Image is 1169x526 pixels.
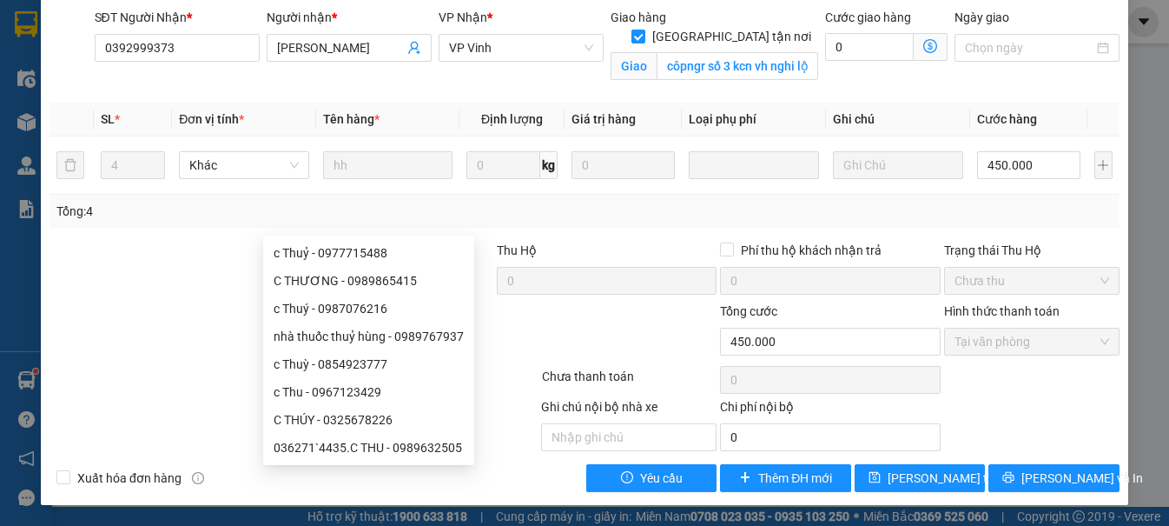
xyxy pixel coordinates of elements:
span: Đơn vị tính [179,112,244,126]
span: Xuất hóa đơn hàng [70,469,188,488]
input: Ngày giao [965,38,1093,57]
div: c Thu - 0967123429 [274,383,464,402]
div: 036271`4435.C THU - 0989632505 [274,438,464,457]
div: c Thuỷ - 0977715488 [274,243,464,263]
div: c Thuỳ - 0854923777 [263,350,474,378]
button: printer[PERSON_NAME] và In [988,464,1119,492]
div: C THƯƠNG - 0989865415 [274,271,464,290]
span: Khác [189,152,299,178]
img: logo.jpg [22,22,109,109]
span: Chưa thu [954,268,1109,294]
input: VD: Bàn, Ghế [323,151,453,179]
span: Thu Hộ [497,243,537,257]
label: Cước giao hàng [825,10,911,24]
input: Cước giao hàng [825,33,914,61]
span: dollar-circle [923,39,937,53]
div: nhà thuốc thuỷ hùng - 0989767937 [263,323,474,350]
label: Ngày giao [954,10,1009,24]
div: c Thuỷ - 0977715488 [263,239,474,267]
span: exclamation-circle [621,471,633,485]
span: Giao hàng [611,10,666,24]
div: Chưa thanh toán [540,367,719,397]
span: Định lượng [481,112,543,126]
span: VP Vinh [449,35,593,61]
span: plus [739,471,751,485]
th: Loại phụ phí [682,103,826,136]
div: C THƯƠNG - 0989865415 [263,267,474,295]
div: Người nhận [267,8,432,27]
div: c Thuý - 0987076216 [263,295,474,323]
span: Tổng cước [720,304,777,318]
span: kg [540,151,558,179]
div: Tổng: 4 [56,202,452,221]
div: C THÚY - 0325678226 [274,410,464,429]
span: Yêu cầu [640,469,683,488]
div: c Thuỳ - 0854923777 [274,355,464,374]
b: GỬI : VP Giải Phóng [22,126,234,155]
button: save[PERSON_NAME] thay đổi [855,464,985,492]
div: c Thu - 0967123429 [263,378,474,406]
span: info-circle [192,472,204,484]
button: delete [56,151,84,179]
li: [PERSON_NAME], [PERSON_NAME] [162,43,726,64]
span: Phí thu hộ khách nhận trả [734,241,888,260]
input: Ghi Chú [833,151,963,179]
input: 0 [571,151,676,179]
span: Giá trị hàng [571,112,636,126]
div: Chi phí nội bộ [720,397,940,423]
div: nhà thuốc thuỷ hùng - 0989767937 [274,327,464,346]
span: save [868,471,881,485]
div: 036271`4435.C THU - 0989632505 [263,434,474,462]
button: exclamation-circleYêu cầu [586,464,717,492]
div: c Thuý - 0987076216 [274,299,464,318]
span: VP Nhận [439,10,487,24]
input: Giao tận nơi [657,52,819,80]
span: SL [101,112,115,126]
span: [PERSON_NAME] thay đổi [888,469,1027,488]
li: Hotline: 02386655777, 02462925925, 0944789456 [162,64,726,86]
div: C THÚY - 0325678226 [263,406,474,434]
span: Tại văn phòng [954,329,1109,355]
span: user-add [407,41,421,55]
div: Ghi chú nội bộ nhà xe [541,397,717,423]
input: Nhập ghi chú [541,423,717,451]
span: Giao [611,52,657,80]
span: Thêm ĐH mới [758,469,832,488]
span: [PERSON_NAME] và In [1021,469,1143,488]
button: plusThêm ĐH mới [720,464,850,492]
label: Hình thức thanh toán [944,304,1060,318]
span: Tên hàng [323,112,380,126]
span: Cước hàng [977,112,1037,126]
div: SĐT Người Nhận [95,8,260,27]
th: Ghi chú [826,103,970,136]
span: printer [1002,471,1014,485]
div: Trạng thái Thu Hộ [944,241,1119,260]
span: [GEOGRAPHIC_DATA] tận nơi [645,27,818,46]
button: plus [1094,151,1113,179]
